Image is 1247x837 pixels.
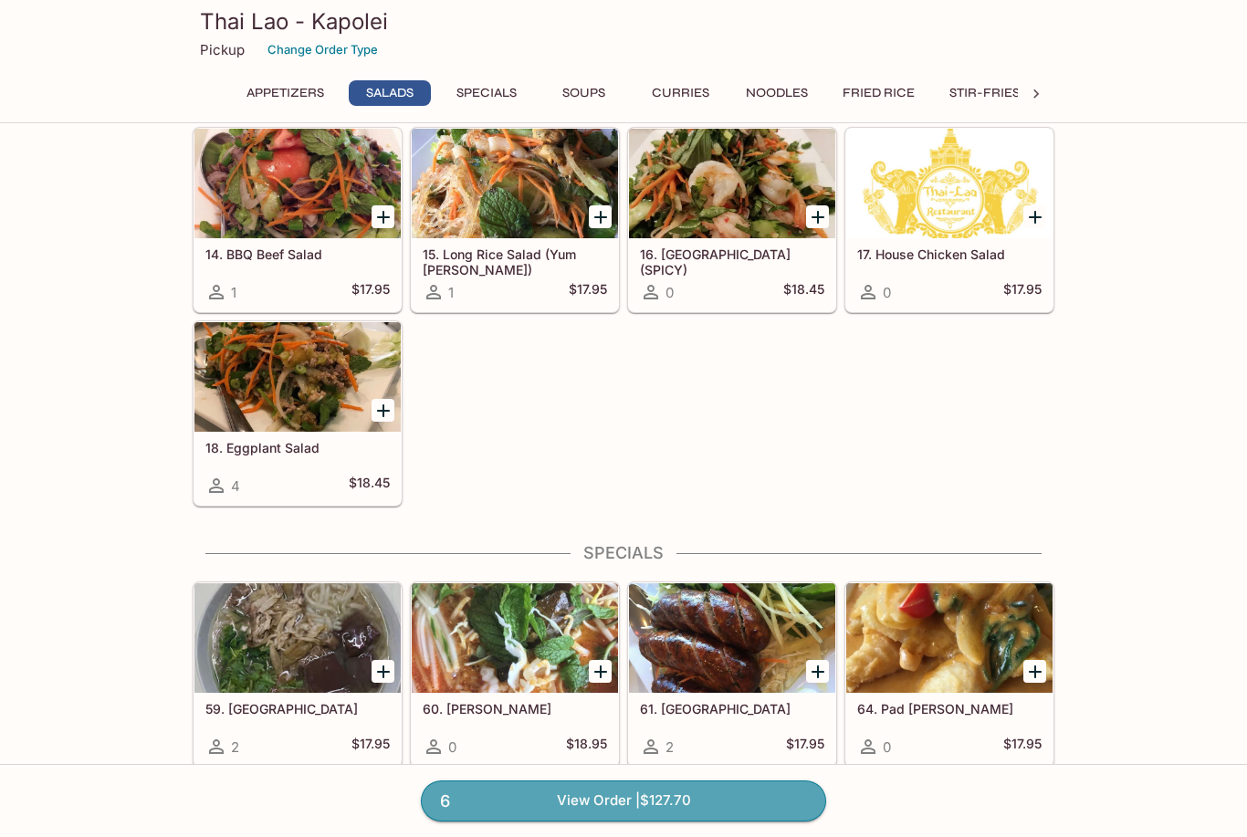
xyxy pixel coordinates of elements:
a: 18. Eggplant Salad4$18.45 [194,321,402,506]
span: 0 [883,738,891,756]
a: 15. Long Rice Salad (Yum [PERSON_NAME])1$17.95 [411,128,619,312]
h5: 17. House Chicken Salad [857,246,1042,262]
button: Add 61. Sai Oua [806,660,829,683]
button: Appetizers [236,80,334,106]
span: 1 [231,284,236,301]
a: 16. [GEOGRAPHIC_DATA] (SPICY)0$18.45 [628,128,836,312]
a: 60. [PERSON_NAME]0$18.95 [411,582,619,767]
span: 4 [231,477,240,495]
button: Add 15. Long Rice Salad (Yum Woon Sen) [589,205,612,228]
button: Add 64. Pad Chu-Chee [1023,660,1046,683]
a: 17. House Chicken Salad0$17.95 [845,128,1053,312]
h4: Specials [193,543,1054,563]
div: 60. Kao Poon [412,583,618,693]
h5: $18.95 [566,736,607,758]
h5: $17.95 [351,736,390,758]
div: 18. Eggplant Salad [194,322,401,432]
h5: 18. Eggplant Salad [205,440,390,455]
div: 59. Kao Peak [194,583,401,693]
a: 14. BBQ Beef Salad1$17.95 [194,128,402,312]
div: 64. Pad Chu-Chee [846,583,1053,693]
h5: 59. [GEOGRAPHIC_DATA] [205,701,390,717]
a: 6View Order |$127.70 [421,780,826,821]
p: Pickup [200,41,245,58]
button: Fried Rice [833,80,925,106]
button: Add 17. House Chicken Salad [1023,205,1046,228]
div: 16. Basil Shrimp Salad (SPICY) [629,129,835,238]
h5: $17.95 [351,281,390,303]
span: 2 [665,738,674,756]
h5: $18.45 [783,281,824,303]
button: Stir-Fries [939,80,1030,106]
h5: $17.95 [569,281,607,303]
span: 1 [448,284,454,301]
button: Salads [349,80,431,106]
h3: Thai Lao - Kapolei [200,7,1047,36]
h5: 15. Long Rice Salad (Yum [PERSON_NAME]) [423,246,607,277]
div: 17. House Chicken Salad [846,129,1053,238]
h5: 64. Pad [PERSON_NAME] [857,701,1042,717]
h5: 16. [GEOGRAPHIC_DATA] (SPICY) [640,246,824,277]
button: Add 60. Kao Poon [589,660,612,683]
span: 0 [665,284,674,301]
h5: 14. BBQ Beef Salad [205,246,390,262]
a: 59. [GEOGRAPHIC_DATA]2$17.95 [194,582,402,767]
h5: $17.95 [1003,736,1042,758]
a: 64. Pad [PERSON_NAME]0$17.95 [845,582,1053,767]
button: Curries [639,80,721,106]
div: 61. Sai Oua [629,583,835,693]
h5: $17.95 [786,736,824,758]
button: Change Order Type [259,36,386,64]
div: 14. BBQ Beef Salad [194,129,401,238]
button: Noodles [736,80,818,106]
h5: 60. [PERSON_NAME] [423,701,607,717]
span: 2 [231,738,239,756]
button: Add 59. Kao Peak [372,660,394,683]
span: 0 [448,738,456,756]
button: Add 14. BBQ Beef Salad [372,205,394,228]
button: Add 16. Basil Shrimp Salad (SPICY) [806,205,829,228]
a: 61. [GEOGRAPHIC_DATA]2$17.95 [628,582,836,767]
span: 6 [429,789,461,814]
span: 0 [883,284,891,301]
h5: $18.45 [349,475,390,497]
button: Specials [445,80,528,106]
button: Soups [542,80,624,106]
button: Add 18. Eggplant Salad [372,399,394,422]
h5: 61. [GEOGRAPHIC_DATA] [640,701,824,717]
div: 15. Long Rice Salad (Yum Woon Sen) [412,129,618,238]
h5: $17.95 [1003,281,1042,303]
